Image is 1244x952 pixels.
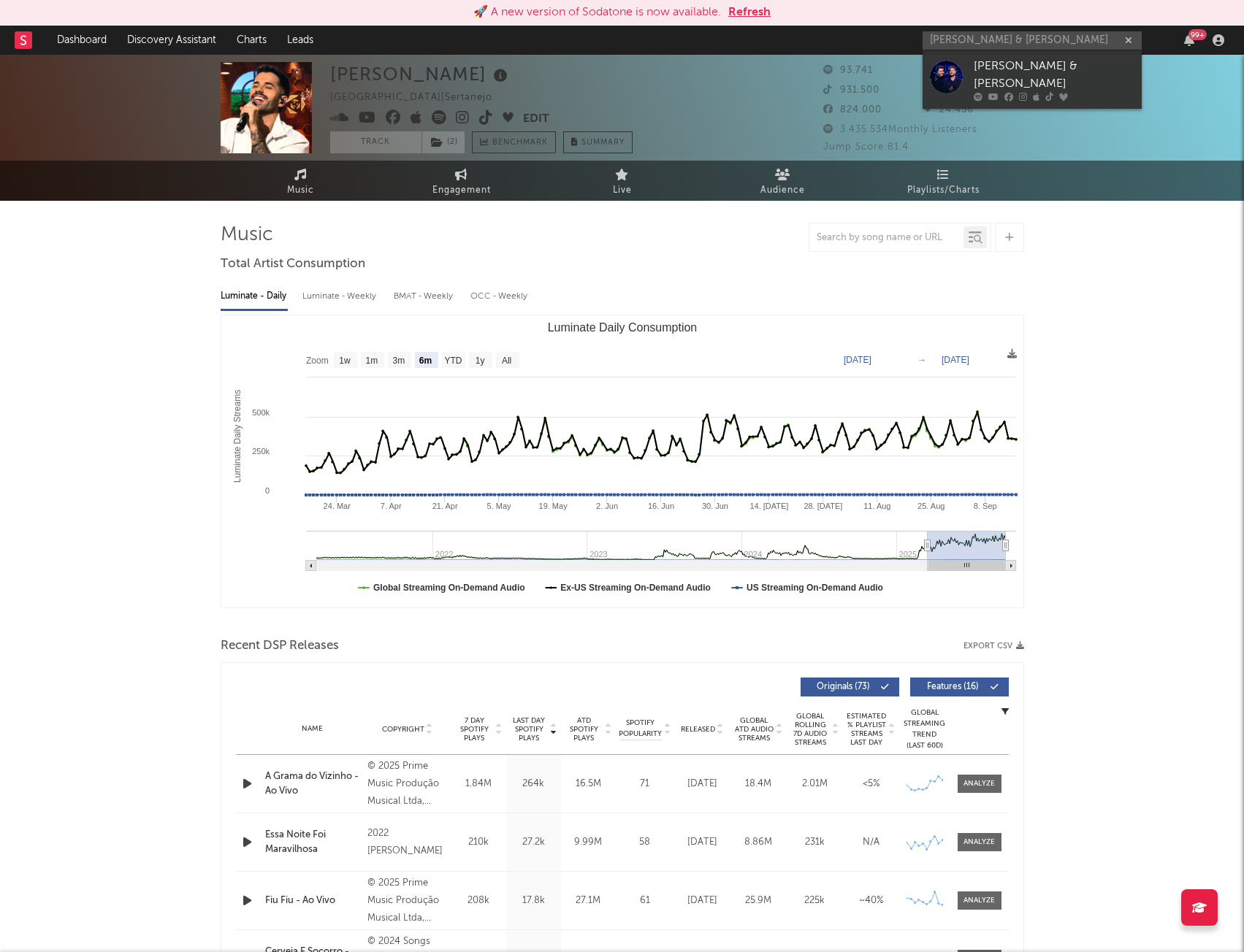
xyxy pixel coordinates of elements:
[823,142,909,152] span: Jump Score: 81.4
[432,502,457,510] text: 21. Apr
[619,894,671,908] div: 61
[581,139,625,147] span: Summary
[221,315,1023,607] svg: Luminate Daily Consumption
[455,716,494,742] span: 7 Day Spotify Plays
[382,725,424,734] span: Copyright
[339,356,351,366] text: 1w
[330,62,511,86] div: [PERSON_NAME]
[734,777,783,791] div: 18.4M
[790,777,839,791] div: 2.01M
[823,85,879,95] span: 931.500
[323,502,351,510] text: 24. Mar
[472,131,556,153] a: Benchmark
[923,105,974,115] span: 24.456
[847,777,896,791] div: <5%
[419,356,431,366] text: 6m
[565,835,612,850] div: 9.99M
[847,712,887,747] span: Estimated % Playlist Streams Last Day
[844,355,871,365] text: [DATE]
[287,182,314,199] span: Music
[760,182,805,199] span: Audience
[903,707,947,751] div: Global Streaming Trend (Last 60D)
[226,26,277,55] a: Charts
[973,502,996,510] text: 8. Sep
[734,716,774,742] span: Global ATD Audio Streams
[421,131,465,153] span: ( 2 )
[432,182,491,199] span: Engagement
[565,894,612,908] div: 27.1M
[264,486,269,495] text: 0
[455,894,503,908] div: 208k
[367,825,447,860] div: 2022 [PERSON_NAME]
[565,777,612,791] div: 16.5M
[510,894,557,908] div: 17.8k
[486,502,511,510] text: 5. May
[560,583,711,593] text: Ex-US Streaming On-Demand Audio
[221,256,365,273] span: Total Artist Consumption
[510,716,549,742] span: Last Day Spotify Plays
[302,284,379,309] div: Luminate - Weekly
[523,110,549,128] button: Edit
[1184,34,1194,46] button: 99+
[492,134,548,152] span: Benchmark
[563,131,633,153] button: Summary
[703,161,863,201] a: Audience
[596,502,618,510] text: 2. Jun
[963,642,1024,650] button: Export CSV
[473,4,721,21] div: 🚀 A new version of Sodatone is now available.
[747,583,883,593] text: US Streaming On-Demand Audio
[117,26,226,55] a: Discovery Assistant
[252,447,270,456] text: 250k
[847,835,896,850] div: N/A
[265,769,361,798] a: A Grama do Vizinho - Ao Vivo
[790,894,839,908] div: 225k
[734,894,783,908] div: 25.9M
[265,894,361,908] a: Fiu Fiu - Ao Vivo
[749,502,788,510] text: 14. [DATE]
[678,777,727,791] div: [DATE]
[681,725,715,734] span: Released
[942,355,969,365] text: [DATE]
[510,835,557,850] div: 27.2k
[863,161,1024,201] a: Playlists/Charts
[923,31,1142,50] input: Search for artists
[734,835,783,850] div: 8.86M
[917,502,945,510] text: 25. Aug
[907,182,980,199] span: Playlists/Charts
[801,677,899,696] button: Originals(73)
[538,502,568,510] text: 19. May
[265,723,361,734] div: Name
[510,777,557,791] div: 264k
[232,390,243,483] text: Luminate Daily Streams
[917,355,926,365] text: →
[823,105,882,115] span: 824.000
[613,182,632,199] span: Live
[923,50,1142,109] a: [PERSON_NAME] & [PERSON_NAME]
[619,718,662,740] span: Spotify Popularity
[373,583,525,593] text: Global Streaming On-Demand Audio
[920,683,987,691] span: Features ( 16 )
[252,408,270,417] text: 500k
[394,284,456,309] div: BMAT - Weekly
[647,502,673,510] text: 16. Jun
[221,284,288,309] div: Luminate - Daily
[790,835,839,850] div: 231k
[728,4,771,21] button: Refresh
[1188,29,1207,40] div: 99 +
[365,356,378,366] text: 1m
[974,58,1134,93] div: [PERSON_NAME] & [PERSON_NAME]
[804,502,842,510] text: 28. [DATE]
[910,677,1009,696] button: Features(16)
[809,232,963,244] input: Search by song name or URL
[277,26,324,55] a: Leads
[810,683,877,691] span: Originals ( 73 )
[501,356,511,366] text: All
[221,637,339,655] span: Recent DSP Releases
[542,161,703,201] a: Live
[265,828,361,856] a: Essa Noite Foi Maravilhosa
[823,66,873,75] span: 93.741
[306,356,329,366] text: Zoom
